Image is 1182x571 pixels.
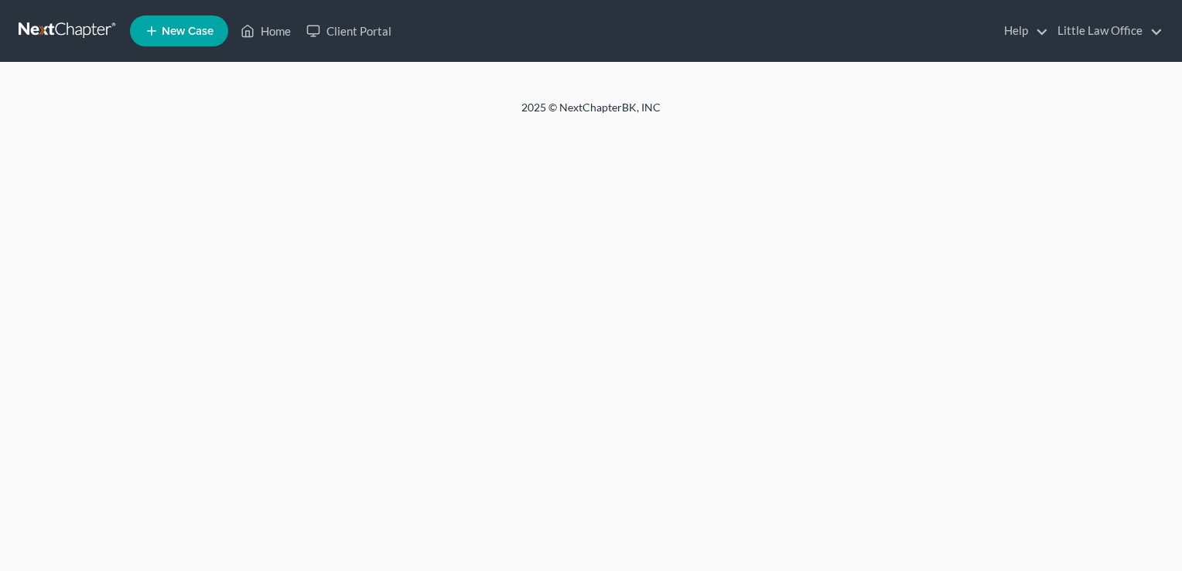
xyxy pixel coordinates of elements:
a: Client Portal [299,17,399,45]
new-legal-case-button: New Case [130,15,228,46]
a: Home [233,17,299,45]
div: 2025 © NextChapterBK, INC [150,100,1032,128]
a: Help [996,17,1048,45]
a: Little Law Office [1050,17,1163,45]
